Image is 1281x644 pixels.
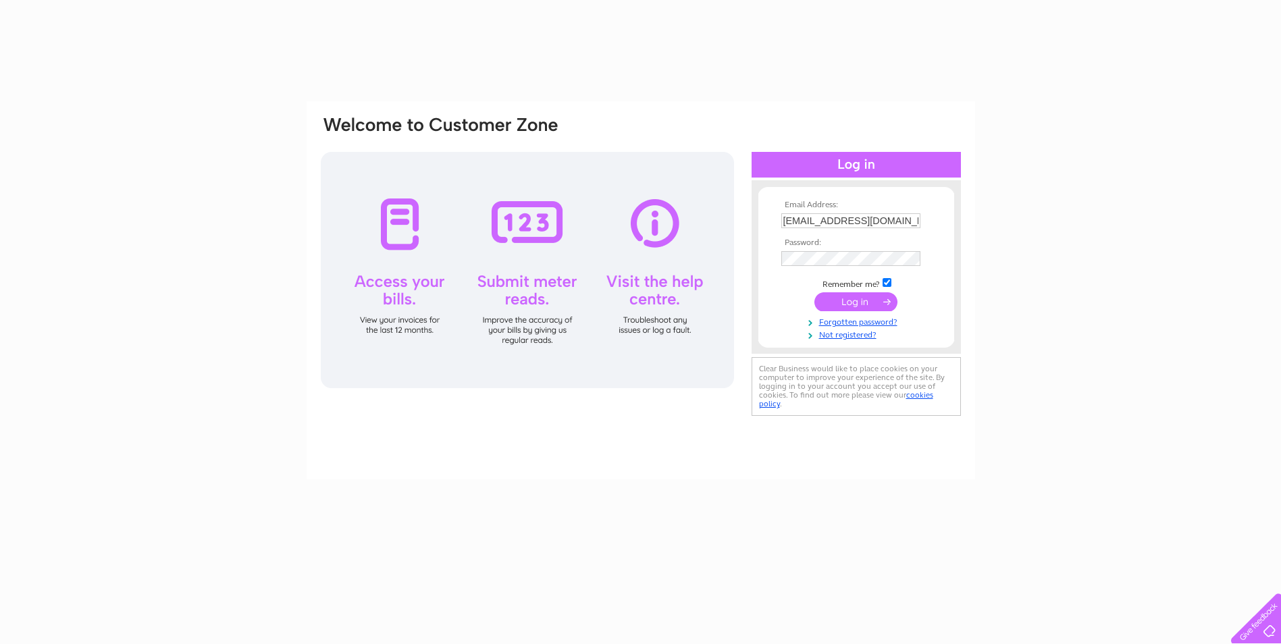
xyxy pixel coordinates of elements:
[778,276,935,290] td: Remember me?
[814,292,897,311] input: Submit
[781,327,935,340] a: Not registered?
[778,200,935,210] th: Email Address:
[778,238,935,248] th: Password:
[759,390,933,408] a: cookies policy
[752,357,961,416] div: Clear Business would like to place cookies on your computer to improve your experience of the sit...
[781,315,935,327] a: Forgotten password?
